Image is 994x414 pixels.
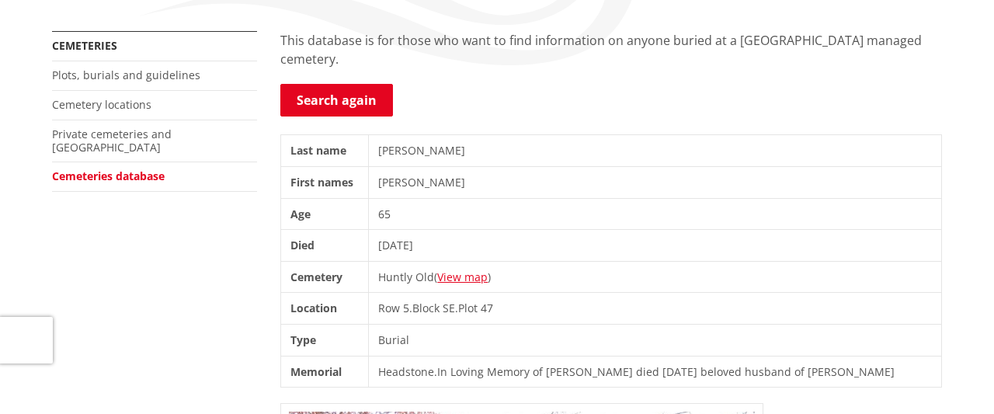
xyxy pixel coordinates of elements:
[378,364,434,379] span: Headstone
[281,261,369,293] th: Cemetery
[369,135,942,167] td: [PERSON_NAME]
[369,261,942,293] td: Huntly Old
[437,364,895,379] span: In Loving Memory of [PERSON_NAME] died [DATE] beloved husband of [PERSON_NAME]
[280,84,393,117] a: Search again
[369,356,942,388] td: .
[369,293,942,325] td: . .
[281,324,369,356] th: Type
[52,169,165,183] a: Cemeteries database
[281,135,369,167] th: Last name
[369,324,942,356] td: Burial
[458,301,478,315] span: Plot
[281,166,369,198] th: First names
[281,198,369,230] th: Age
[52,97,151,112] a: Cemetery locations
[443,301,455,315] span: SE
[281,293,369,325] th: Location
[369,166,942,198] td: [PERSON_NAME]
[403,301,409,315] span: 5
[481,301,493,315] span: 47
[437,270,488,284] a: View map
[281,230,369,262] th: Died
[369,230,942,262] td: [DATE]
[412,301,440,315] span: Block
[52,38,117,53] a: Cemeteries
[923,349,978,405] iframe: Messenger Launcher
[369,198,942,230] td: 65
[280,31,942,68] p: This database is for those who want to find information on anyone buried at a [GEOGRAPHIC_DATA] m...
[52,68,200,82] a: Plots, burials and guidelines
[281,356,369,388] th: Memorial
[52,127,172,155] a: Private cemeteries and [GEOGRAPHIC_DATA]
[378,301,400,315] span: Row
[434,270,491,284] span: ( )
